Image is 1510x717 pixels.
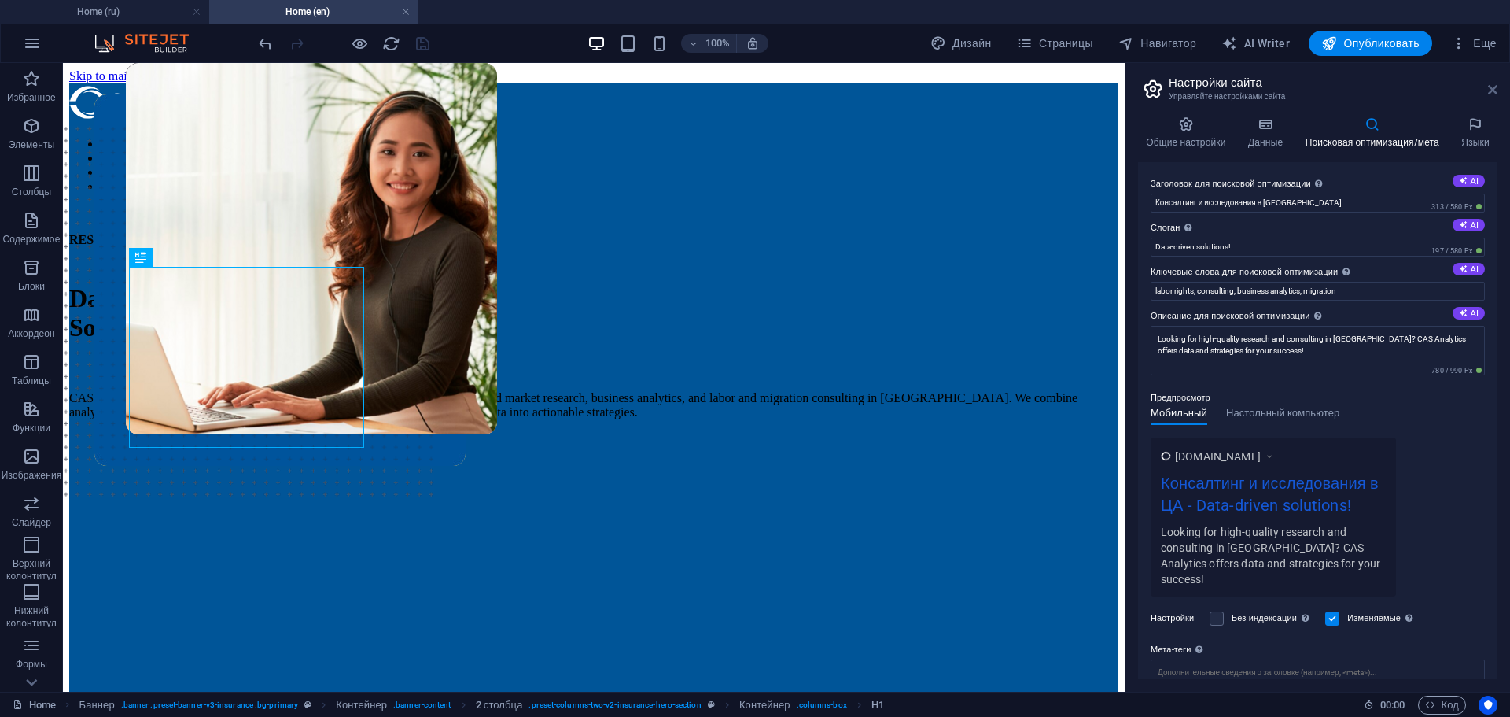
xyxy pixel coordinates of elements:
button: reload [381,34,400,53]
label: Описание для поисковой оптимизации [1151,307,1485,326]
p: Блоки [18,280,45,293]
span: Щелкните, чтобы выбрать. Дважды щелкните, чтобы изменить [871,696,884,715]
i: При изменении размера уровень масштабирования подстраивается автоматически в соответствии с выбра... [746,36,760,50]
p: Слайдер [12,516,51,529]
span: Щелкните, чтобы выбрать. Дважды щелкните, чтобы изменить [739,696,790,715]
h6: Время сеанса [1364,696,1405,715]
a: Щелкните для отмены выбора. Дважды щелкните, чтобы открыть Страницы [13,696,56,715]
button: Заголовок для поисковой оптимизации [1453,175,1485,187]
span: . columns-box [797,696,847,715]
p: Элементы [9,139,54,151]
p: Изображения [2,469,62,482]
label: Слоган [1151,219,1485,238]
button: Еще [1445,31,1503,56]
button: Usercentrics [1479,696,1497,715]
h4: Общие настройки [1138,116,1240,150]
div: Looking for high-quality research and consulting in [GEOGRAPHIC_DATA]? CAS Analytics offers data ... [1161,523,1386,587]
div: Консалтинг и исследования в ЦА - Data-driven solutions! [1161,471,1386,524]
span: . preset-columns-two-v2-insurance-hero-section [528,696,701,715]
p: Содержимое [3,233,61,246]
i: Перезагрузить страницу [382,35,400,53]
span: : [1391,699,1394,711]
i: Этот элемент является настраиваемым пресетом [708,700,715,709]
button: Описание для поисковой оптимизации [1453,307,1485,320]
span: Код [1425,696,1459,715]
span: Щелкните, чтобы выбрать. Дважды щелкните, чтобы изменить [476,696,523,715]
span: Дизайн [930,35,992,51]
span: . banner .preset-banner-v3-insurance .bg-primary [121,696,298,715]
span: Щелкните, чтобы выбрать. Дважды щелкните, чтобы изменить [79,696,115,715]
p: Избранное [7,91,56,104]
button: Дизайн [924,31,998,56]
span: Опубликовать [1321,35,1420,51]
button: Ключевые слова для поисковой оптимизации [1453,263,1485,275]
span: Еще [1451,35,1497,51]
button: Опубликовать [1309,31,1432,56]
span: Щелкните, чтобы выбрать. Дважды щелкните, чтобы изменить [336,696,387,715]
h6: 100% [705,34,730,53]
a: Skip to main content [6,6,111,20]
span: 780 / 990 Px [1428,365,1485,376]
i: Этот элемент является настраиваемым пресетом [304,700,311,709]
span: 197 / 580 Px [1428,246,1485,257]
h4: Поисковая оптимизация/мета [1297,116,1453,150]
span: 313 / 580 Px [1428,201,1485,213]
span: Страницы [1017,35,1093,51]
nav: breadcrumb [79,696,885,715]
button: Страницы [1011,31,1099,56]
h4: Языки [1453,116,1497,150]
label: Настройки [1151,609,1202,628]
h2: Настройки сайта [1169,76,1497,90]
span: AI Writer [1221,35,1290,51]
button: Навигатор [1112,31,1202,56]
h4: Данные [1240,116,1298,150]
span: . banner-content [393,696,451,715]
div: Дизайн (Ctrl+Alt+Y) [924,31,998,56]
label: Без индексации [1232,609,1313,628]
img: favicon-UNM_ccQWla38ywWJ2MZ9Dg-XiB5kUVFh4iCp4mIZmNv9Q.png [1161,451,1171,461]
i: Отменить: Изменить название (Ctrl+Z) [256,35,274,53]
label: Ключевые слова для поисковой оптимизации [1151,263,1485,282]
p: Функции [13,422,50,434]
span: [DOMAIN_NAME] [1175,449,1261,464]
p: Столбцы [12,186,52,198]
h3: Управляйте настройками сайта [1169,90,1466,104]
label: Изменяемые [1347,609,1416,628]
button: Нажмите здесь, чтобы выйти из режима предварительного просмотра и продолжить редактирование [350,34,369,53]
span: 00 00 [1380,696,1405,715]
p: Аккордеон [8,327,55,340]
span: Навигатор [1118,35,1196,51]
button: Код [1418,696,1466,715]
button: 100% [681,34,737,53]
span: Настольный компьютер [1226,404,1339,426]
div: Предпросмотр [1151,408,1339,438]
img: Editor Logo [90,34,208,53]
h4: Home (en) [209,3,418,20]
span: Мобильный [1151,404,1207,426]
button: undo [256,34,274,53]
button: AI Writer [1215,31,1296,56]
label: Мета-теги [1151,641,1485,660]
p: Предпросмотр [1151,389,1210,408]
button: Слоган [1453,219,1485,231]
input: Слоган... [1151,238,1485,257]
p: Таблицы [12,375,51,387]
p: Формы [16,658,47,671]
label: Заголовок для поисковой оптимизации [1151,175,1485,194]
